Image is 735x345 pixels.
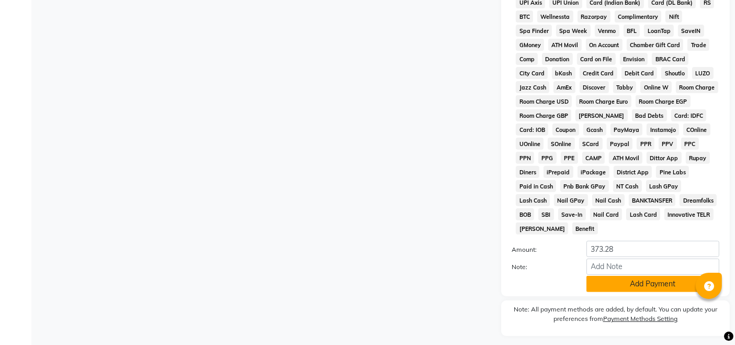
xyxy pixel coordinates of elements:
[656,166,689,178] span: Pine Labs
[610,124,643,136] span: PayMaya
[516,194,550,206] span: Lash Cash
[504,262,578,272] label: Note:
[647,124,679,136] span: Instamojo
[560,180,609,192] span: Pnb Bank GPay
[687,39,709,51] span: Trade
[516,10,533,23] span: BTC
[544,166,573,178] span: iPrepaid
[664,208,714,220] span: Innovative TELR
[580,81,609,93] span: Discover
[516,124,548,136] span: Card: IOB
[636,95,691,107] span: Room Charge EGP
[595,25,619,37] span: Venmo
[676,81,718,93] span: Room Charge
[590,208,623,220] span: Nail Card
[561,152,578,164] span: PPE
[577,53,616,65] span: Card on File
[681,138,699,150] span: PPC
[632,109,667,121] span: Bad Debts
[552,124,579,136] span: Coupon
[558,208,586,220] span: Save-In
[516,222,568,235] span: [PERSON_NAME]
[626,208,660,220] span: Lash Card
[671,109,707,121] span: Card: IDFC
[516,95,572,107] span: Room Charge USD
[624,25,640,37] span: BFL
[516,180,556,192] span: Paid in Cash
[640,81,672,93] span: Online W
[578,166,609,178] span: iPackage
[652,53,688,65] span: BRAC Card
[578,10,610,23] span: Razorpay
[576,95,631,107] span: Room Charge Euro
[609,152,642,164] span: ATH Movil
[516,138,544,150] span: UOnline
[516,81,549,93] span: Jazz Cash
[603,314,678,324] label: Payment Methods Setting
[542,53,573,65] span: Donation
[647,152,682,164] span: Dittor App
[621,67,658,79] span: Debit Card
[583,124,606,136] span: Gcash
[538,208,554,220] span: SBI
[552,67,575,79] span: bKash
[553,81,575,93] span: AmEx
[556,25,591,37] span: Spa Week
[504,245,578,254] label: Amount:
[615,10,662,23] span: Complimentary
[686,152,710,164] span: Rupay
[516,67,548,79] span: City Card
[580,67,617,79] span: Credit Card
[692,67,714,79] span: LUZO
[613,81,637,93] span: Tabby
[537,10,573,23] span: Wellnessta
[678,25,704,37] span: SaveIN
[614,166,652,178] span: District App
[646,180,682,192] span: Lash GPay
[554,194,588,206] span: Nail GPay
[620,53,648,65] span: Envision
[516,109,571,121] span: Room Charge GBP
[665,10,682,23] span: Nift
[627,39,684,51] span: Chamber Gift Card
[582,152,605,164] span: CAMP
[659,138,677,150] span: PPV
[548,138,575,150] span: SOnline
[680,194,717,206] span: Dreamfolks
[586,241,719,257] input: Amount
[607,138,633,150] span: Paypal
[683,124,710,136] span: COnline
[586,39,623,51] span: On Account
[516,208,534,220] span: BOB
[661,67,688,79] span: Shoutlo
[579,138,603,150] span: SCard
[516,39,544,51] span: GMoney
[516,166,539,178] span: Diners
[613,180,642,192] span: NT Cash
[637,138,654,150] span: PPR
[586,276,719,292] button: Add Payment
[586,259,719,275] input: Add Note
[516,152,534,164] span: PPN
[572,222,598,235] span: Benefit
[516,53,538,65] span: Comp
[575,109,628,121] span: [PERSON_NAME]
[644,25,674,37] span: LoanTap
[629,194,676,206] span: BANKTANSFER
[538,152,557,164] span: PPG
[516,25,552,37] span: Spa Finder
[512,305,719,328] label: Note: All payment methods are added, by default. You can update your preferences from
[592,194,625,206] span: Nail Cash
[548,39,582,51] span: ATH Movil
